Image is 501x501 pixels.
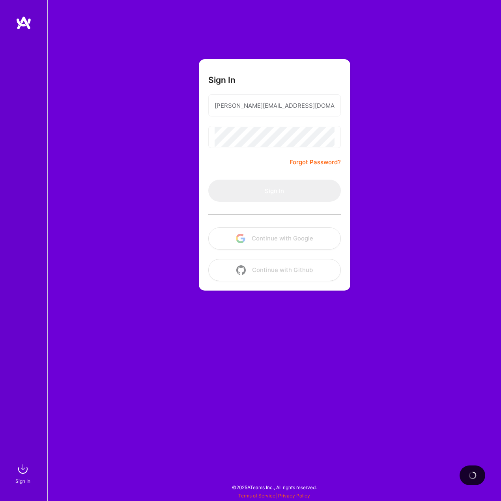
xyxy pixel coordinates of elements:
h3: Sign In [208,75,236,85]
img: loading [468,471,477,480]
img: icon [236,265,246,275]
input: Email... [215,96,335,116]
button: Continue with Google [208,227,341,250]
div: Sign In [15,477,30,485]
a: Privacy Policy [278,493,310,499]
button: Sign In [208,180,341,202]
a: Forgot Password? [290,158,341,167]
a: sign inSign In [17,461,31,485]
img: icon [236,234,245,243]
button: Continue with Github [208,259,341,281]
img: logo [16,16,32,30]
span: | [238,493,310,499]
div: © 2025 ATeams Inc., All rights reserved. [47,477,501,497]
a: Terms of Service [238,493,275,499]
img: sign in [15,461,31,477]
